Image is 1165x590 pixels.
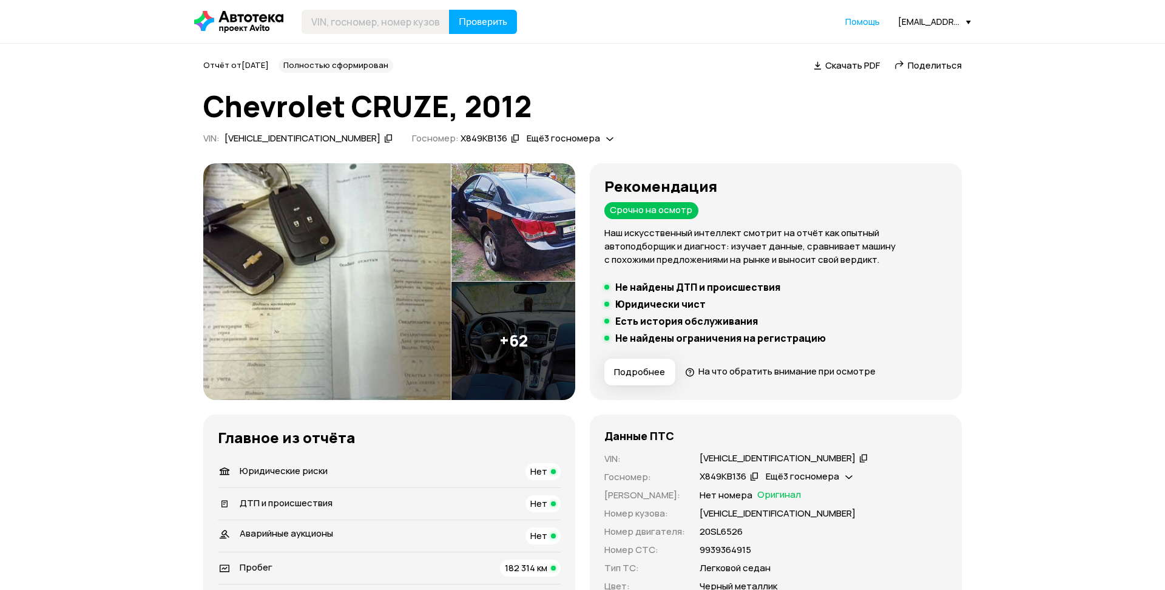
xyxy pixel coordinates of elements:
h3: Рекомендация [604,178,947,195]
a: Скачать PDF [814,59,880,72]
div: [VEHICLE_IDENTIFICATION_NUMBER] [225,132,380,145]
p: Наш искусственный интеллект смотрит на отчёт как опытный автоподборщик и диагност: изучает данные... [604,226,947,266]
a: Помощь [845,16,880,28]
h5: Не найдены ДТП и происшествия [615,281,780,293]
span: Пробег [240,561,272,574]
p: Тип ТС : [604,561,685,575]
div: Х849КВ136 [700,470,746,483]
h5: Есть история обслуживания [615,315,758,327]
div: Полностью сформирован [279,58,393,73]
button: Проверить [449,10,517,34]
p: Нет номера [700,489,752,502]
span: 182 314 км [505,561,547,574]
h1: Chevrolet CRUZE, 2012 [203,90,962,123]
p: VIN : [604,452,685,466]
div: [VEHICLE_IDENTIFICATION_NUMBER] [700,452,856,465]
input: VIN, госномер, номер кузова [302,10,450,34]
div: [EMAIL_ADDRESS][DOMAIN_NAME] [898,16,971,27]
div: Х849КВ136 [461,132,507,145]
div: Срочно на осмотр [604,202,698,219]
span: Помощь [845,16,880,27]
p: 20SL6526 [700,525,743,538]
h5: Не найдены ограничения на регистрацию [615,332,826,344]
p: Госномер : [604,470,685,484]
span: ДТП и происшествия [240,497,333,509]
p: Легковой седан [700,561,771,575]
p: Номер двигателя : [604,525,685,538]
span: Отчёт от [DATE] [203,59,269,70]
p: Номер кузова : [604,507,685,520]
p: [VEHICLE_IDENTIFICATION_NUMBER] [700,507,856,520]
h3: Главное из отчёта [218,429,561,446]
h5: Юридически чист [615,298,706,310]
span: Поделиться [908,59,962,72]
span: На что обратить внимание при осмотре [698,365,876,378]
span: Нет [530,529,547,542]
p: 9939364915 [700,543,751,557]
p: Номер СТС : [604,543,685,557]
span: Ещё 3 госномера [766,470,839,483]
span: Нет [530,465,547,478]
span: Ещё 3 госномера [527,132,600,144]
span: Нет [530,497,547,510]
span: Госномер: [412,132,459,144]
span: Подробнее [614,366,665,378]
span: Оригинал [757,489,801,502]
span: Юридические риски [240,464,328,477]
button: Подробнее [604,359,675,385]
span: Скачать PDF [825,59,880,72]
a: На что обратить внимание при осмотре [685,365,876,378]
a: Поделиться [894,59,962,72]
h4: Данные ПТС [604,429,674,442]
span: VIN : [203,132,220,144]
p: [PERSON_NAME] : [604,489,685,502]
span: Проверить [459,17,507,27]
span: Аварийные аукционы [240,527,333,540]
